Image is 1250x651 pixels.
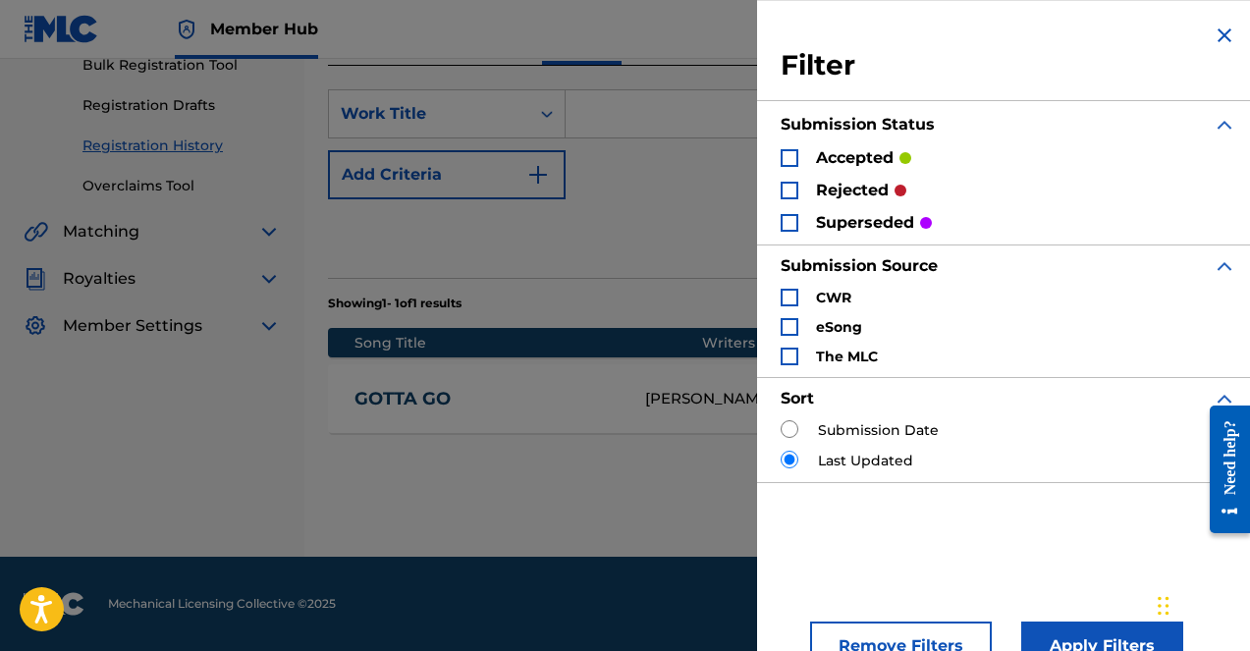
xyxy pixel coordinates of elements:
span: Member Settings [63,314,202,338]
a: Registration Drafts [82,95,281,116]
div: Song Title [354,333,702,353]
div: Writers [702,333,1044,353]
strong: Submission Source [781,256,938,275]
div: Drag [1158,576,1169,635]
p: Showing 1 - 1 of 1 results [328,295,462,312]
a: Bulk Registration Tool [82,55,281,76]
iframe: Resource Center [1195,386,1250,554]
strong: eSong [816,318,862,336]
img: expand [1213,113,1236,136]
form: Search Form [328,89,1226,278]
img: expand [257,314,281,338]
label: Submission Date [818,420,939,441]
span: Member Hub [210,18,318,40]
label: Last Updated [818,451,913,471]
span: Matching [63,220,139,244]
strong: Sort [781,389,814,407]
img: expand [257,267,281,291]
h3: Filter [781,48,1236,83]
iframe: Chat Widget [1152,557,1250,651]
p: rejected [816,179,889,202]
a: Overclaims Tool [82,176,281,196]
img: Royalties [24,267,47,291]
button: Add Criteria [328,150,566,199]
img: expand [1213,254,1236,278]
span: Royalties [63,267,136,291]
img: close [1213,24,1236,47]
div: Work Title [341,102,517,126]
p: accepted [816,146,894,170]
strong: CWR [816,289,851,306]
img: MLC Logo [24,15,99,43]
a: Registration History [82,136,281,156]
img: Member Settings [24,314,47,338]
img: 9d2ae6d4665cec9f34b9.svg [526,163,550,187]
img: expand [257,220,281,244]
p: superseded [816,211,914,235]
img: Matching [24,220,48,244]
img: Top Rightsholder [175,18,198,41]
a: GOTTA GO [354,388,619,410]
span: Mechanical Licensing Collective © 2025 [108,595,336,613]
strong: Submission Status [781,115,935,134]
strong: The MLC [816,348,878,365]
img: logo [24,592,84,616]
div: [PERSON_NAME] LIL14ICE [645,388,987,410]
